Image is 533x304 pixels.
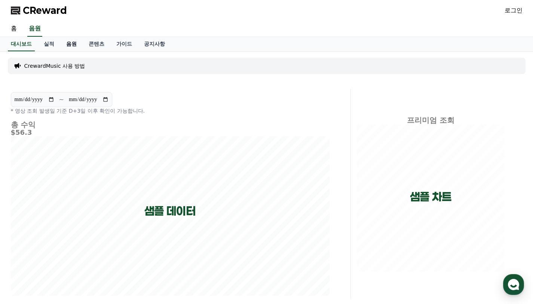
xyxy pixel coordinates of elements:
[11,107,330,115] p: * 영상 조회 발생일 기준 D+3일 이후 확인이 가능합니다.
[2,237,49,256] a: 홈
[83,37,110,51] a: 콘텐츠
[11,129,330,136] h5: $56.3
[24,249,28,255] span: 홈
[116,249,125,255] span: 설정
[410,190,451,204] p: 샘플 차트
[68,249,77,255] span: 대화
[49,237,97,256] a: 대화
[59,95,64,104] p: ~
[38,37,60,51] a: 실적
[27,21,42,37] a: 음원
[8,37,35,51] a: 대시보드
[357,116,505,124] h4: 프리미엄 조회
[24,62,85,70] a: CrewardMusic 사용 방법
[60,37,83,51] a: 음원
[11,121,330,129] h4: 총 수익
[138,37,171,51] a: 공지사항
[97,237,144,256] a: 설정
[144,204,196,218] p: 샘플 데이터
[110,37,138,51] a: 가이드
[23,4,67,16] span: CReward
[505,6,523,15] a: 로그인
[11,4,67,16] a: CReward
[5,21,23,37] a: 홈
